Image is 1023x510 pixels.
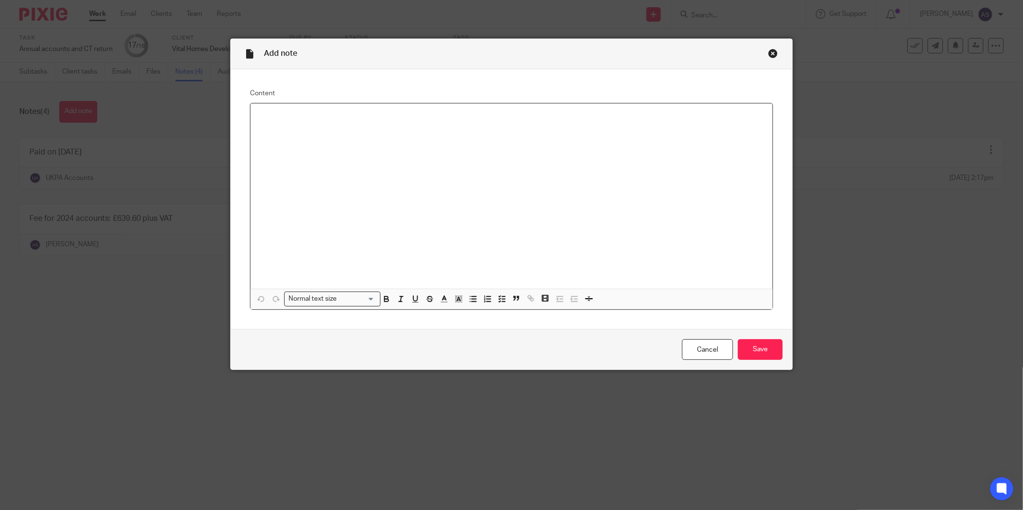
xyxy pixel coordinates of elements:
[738,339,783,360] input: Save
[264,50,297,57] span: Add note
[340,294,375,304] input: Search for option
[287,294,339,304] span: Normal text size
[768,49,778,58] div: Close this dialog window
[250,89,773,98] label: Content
[284,292,380,306] div: Search for option
[682,339,733,360] a: Cancel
